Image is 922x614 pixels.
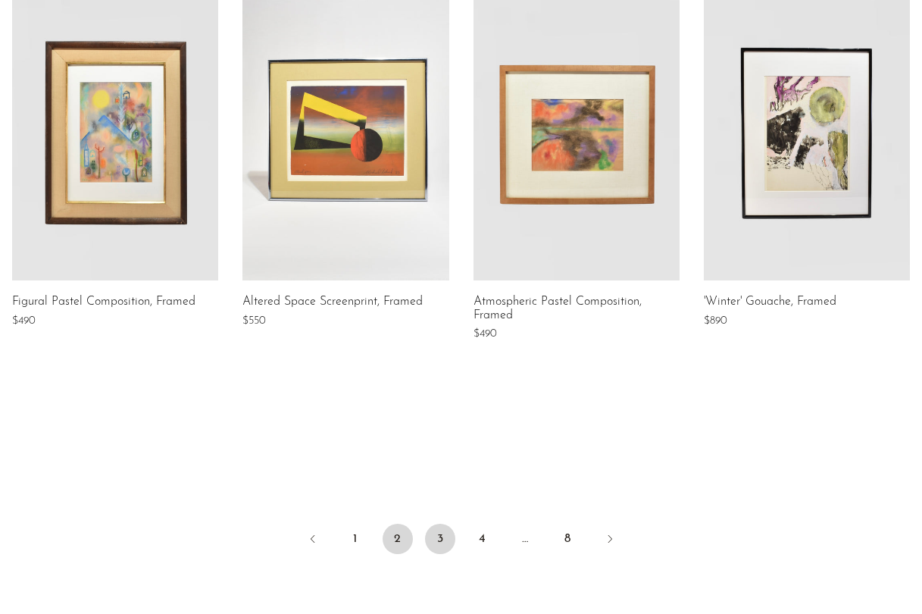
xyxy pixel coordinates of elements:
[704,315,727,327] span: $890
[242,315,266,327] span: $550
[383,524,413,554] span: 2
[474,296,680,322] a: Atmospheric Pastel Composition, Framed
[12,296,195,309] a: Figural Pastel Composition, Framed
[552,524,583,554] a: 8
[467,524,498,554] a: 4
[298,524,328,557] a: Previous
[242,296,423,309] a: Altered Space Screenprint, Framed
[12,315,36,327] span: $490
[340,524,370,554] a: 1
[595,524,625,557] a: Next
[474,328,497,340] span: $490
[510,524,540,554] span: …
[704,296,836,309] a: 'Winter' Gouache, Framed
[425,524,455,554] a: 3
